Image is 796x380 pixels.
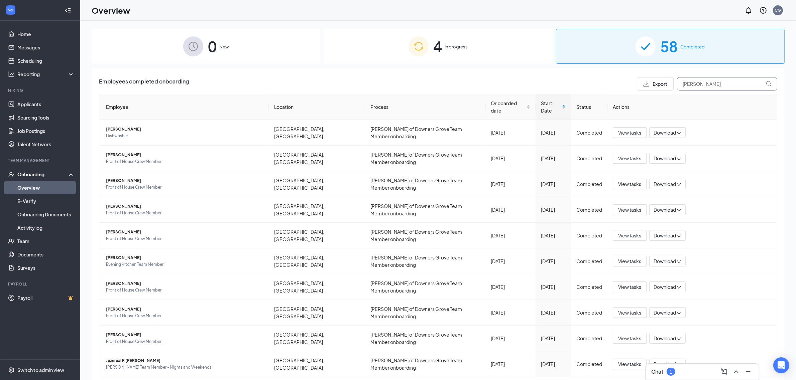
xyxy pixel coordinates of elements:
[541,257,566,265] div: [DATE]
[17,41,75,54] a: Messages
[541,309,566,316] div: [DATE]
[106,126,263,133] span: [PERSON_NAME]
[365,326,485,351] td: [PERSON_NAME] of Downers Grove Team Member onboarding
[106,133,263,139] span: Dishwasher
[720,368,728,376] svg: ComposeMessage
[613,204,647,215] button: View tasks
[576,129,602,136] div: Completed
[677,311,681,316] span: down
[670,369,672,375] div: 1
[106,158,263,165] span: Front of House Crew Member
[65,7,71,14] svg: Collapse
[491,335,530,342] div: [DATE]
[541,100,561,114] span: Start Date
[491,206,530,213] div: [DATE]
[654,283,676,291] span: Download
[219,43,229,50] span: New
[365,223,485,248] td: [PERSON_NAME] of Downers Grove Team Member onboarding
[365,274,485,300] td: [PERSON_NAME] of Downers Grove Team Member onboarding
[677,182,681,187] span: down
[106,261,263,268] span: Evening Kitchen Team Member
[653,81,667,86] span: Export
[613,333,647,344] button: View tasks
[106,177,263,184] span: [PERSON_NAME]
[99,94,269,120] th: Employee
[654,155,676,162] span: Download
[576,257,602,265] div: Completed
[269,146,365,171] td: [GEOGRAPHIC_DATA], [GEOGRAPHIC_DATA]
[613,127,647,138] button: View tasks
[208,35,217,58] span: 0
[269,197,365,223] td: [GEOGRAPHIC_DATA], [GEOGRAPHIC_DATA]
[106,152,263,158] span: [PERSON_NAME]
[576,335,602,342] div: Completed
[654,361,676,368] span: Download
[8,71,15,77] svg: Analysis
[743,366,754,377] button: Minimize
[269,326,365,351] td: [GEOGRAPHIC_DATA], [GEOGRAPHIC_DATA]
[17,194,75,208] a: E-Verify
[618,155,641,162] span: View tasks
[732,368,740,376] svg: ChevronUp
[677,208,681,213] span: down
[7,7,14,13] svg: WorkstreamLogo
[491,100,525,114] span: Onboarded date
[677,362,681,367] span: down
[269,223,365,248] td: [GEOGRAPHIC_DATA], [GEOGRAPHIC_DATA]
[677,285,681,290] span: down
[99,77,189,90] span: Employees completed onboarding
[106,184,263,191] span: Front of House Crew Member
[17,248,75,261] a: Documents
[8,281,73,287] div: Payroll
[17,367,64,373] div: Switch to admin view
[365,171,485,197] td: [PERSON_NAME] of Downers Grove Team Member onboarding
[576,232,602,239] div: Completed
[618,309,641,316] span: View tasks
[654,206,676,213] span: Download
[654,335,676,342] span: Download
[576,180,602,188] div: Completed
[17,181,75,194] a: Overview
[654,258,676,265] span: Download
[759,6,767,14] svg: QuestionInfo
[269,300,365,326] td: [GEOGRAPHIC_DATA], [GEOGRAPHIC_DATA]
[106,306,263,313] span: [PERSON_NAME]
[17,234,75,248] a: Team
[365,120,485,146] td: [PERSON_NAME] of Downers Grove Team Member onboarding
[17,54,75,67] a: Scheduling
[106,313,263,319] span: Front of House Crew Member
[613,256,647,266] button: View tasks
[618,206,641,213] span: View tasks
[576,360,602,368] div: Completed
[618,257,641,265] span: View tasks
[677,131,681,136] span: down
[613,230,647,241] button: View tasks
[654,232,676,239] span: Download
[491,180,530,188] div: [DATE]
[491,309,530,316] div: [DATE]
[365,94,485,120] th: Process
[491,155,530,162] div: [DATE]
[541,129,566,136] div: [DATE]
[677,337,681,341] span: down
[17,138,75,151] a: Talent Network
[576,283,602,291] div: Completed
[17,291,75,305] a: PayrollCrown
[576,206,602,213] div: Completed
[576,309,602,316] div: Completed
[17,261,75,274] a: Surveys
[106,364,263,371] span: [PERSON_NAME] Team Member - Nights and Weekends
[491,360,530,368] div: [DATE]
[680,43,705,50] span: Completed
[731,366,742,377] button: ChevronUp
[486,94,536,120] th: Onboarded date
[618,129,641,136] span: View tasks
[677,234,681,238] span: down
[17,171,69,178] div: Onboarding
[433,35,442,58] span: 4
[365,351,485,377] td: [PERSON_NAME] of Downers Grove Team Member onboarding
[491,129,530,136] div: [DATE]
[365,146,485,171] td: [PERSON_NAME] of Downers Grove Team Member onboarding
[8,171,15,178] svg: UserCheck
[269,120,365,146] td: [GEOGRAPHIC_DATA], [GEOGRAPHIC_DATA]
